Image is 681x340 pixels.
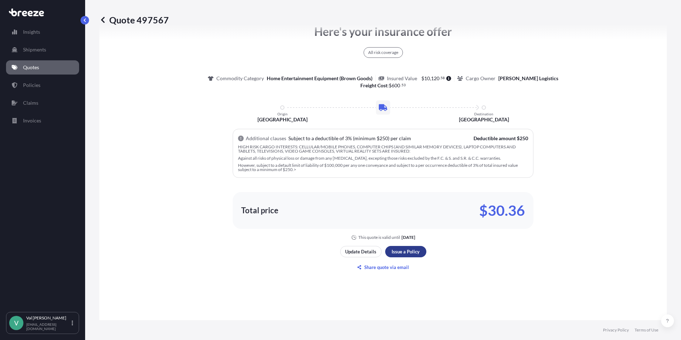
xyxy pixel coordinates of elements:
[6,25,79,39] a: Insights
[385,246,426,257] button: Issue a Policy
[431,76,439,81] span: 120
[238,163,528,172] p: However, subject to a default limit of liability of $100,000 per any one conveyance and subject t...
[267,75,372,82] p: Home Entertainment Equipment (Brown Goods)
[389,83,392,88] span: $
[358,235,400,240] p: This quote is valid until
[474,112,493,116] p: Destination
[459,116,509,123] p: [GEOGRAPHIC_DATA]
[387,75,417,82] p: Insured Value
[360,82,406,89] p: :
[23,64,39,71] p: Quotes
[288,135,411,142] p: Subject to a deductible of 3% (minimum $250) per claim
[392,83,400,88] span: 600
[340,246,382,257] button: Update Details
[23,99,38,106] p: Claims
[466,75,495,82] p: Cargo Owner
[23,82,40,89] p: Policies
[364,264,409,271] p: Share quote via email
[479,205,525,216] p: $30.36
[23,117,41,124] p: Invoices
[430,76,431,81] span: ,
[400,84,401,86] span: .
[6,78,79,92] a: Policies
[360,82,387,88] b: Freight Cost
[340,262,426,273] button: Share quote via email
[246,135,286,142] p: Additional clauses
[6,114,79,128] a: Invoices
[238,145,528,153] p: HIGH RISK CARGO INTERESTS: CELLULAR/MOBILE PHONES, COMPUTER CHIPS (AND SIMILAR MEMORY DEVICES), L...
[6,43,79,57] a: Shipments
[498,75,558,82] p: [PERSON_NAME] Logistics
[424,76,430,81] span: 10
[241,207,278,214] p: Total price
[258,116,308,123] p: [GEOGRAPHIC_DATA]
[238,156,528,160] p: Against all risks of physical loss or damage from any [MEDICAL_DATA], excepting those risks exclu...
[345,248,376,255] p: Update Details
[421,76,424,81] span: $
[277,112,288,116] p: Origin
[216,75,264,82] p: Commodity Category
[441,77,445,79] span: 58
[364,47,403,58] div: All risk coverage
[14,319,18,327] span: V
[6,96,79,110] a: Claims
[603,327,629,333] a: Privacy Policy
[392,248,420,255] p: Issue a Policy
[635,327,658,333] a: Terms of Use
[23,46,46,53] p: Shipments
[6,60,79,75] a: Quotes
[402,84,406,86] span: 53
[26,322,70,331] p: [EMAIL_ADDRESS][DOMAIN_NAME]
[23,28,40,35] p: Insights
[26,315,70,321] p: Val [PERSON_NAME]
[402,235,415,240] p: [DATE]
[99,14,169,26] p: Quote 497567
[474,135,528,142] p: Deductible amount $250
